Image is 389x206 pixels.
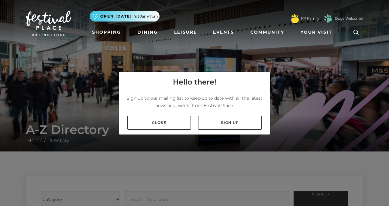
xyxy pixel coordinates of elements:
[335,16,363,21] a: Dogs Welcome!
[90,11,160,22] button: Open [DATE] 9.30am-7pm
[127,116,191,130] a: Close
[298,27,338,38] a: Your Visit
[26,11,71,36] img: Festival Place Logo
[134,14,158,19] span: 9.30am-7pm
[124,95,265,109] p: Sign up to our mailing list to keep up to date with all the latest news and events from Festival ...
[211,27,236,38] a: Events
[173,77,216,88] h4: Hello there!
[135,27,160,38] a: Dining
[301,16,319,21] a: FP Family
[198,116,262,130] a: Sign up
[100,14,132,19] span: Open [DATE]
[172,27,199,38] a: Leisure
[301,29,332,35] span: Your Visit
[90,27,123,38] a: Shopping
[248,27,287,38] a: Community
